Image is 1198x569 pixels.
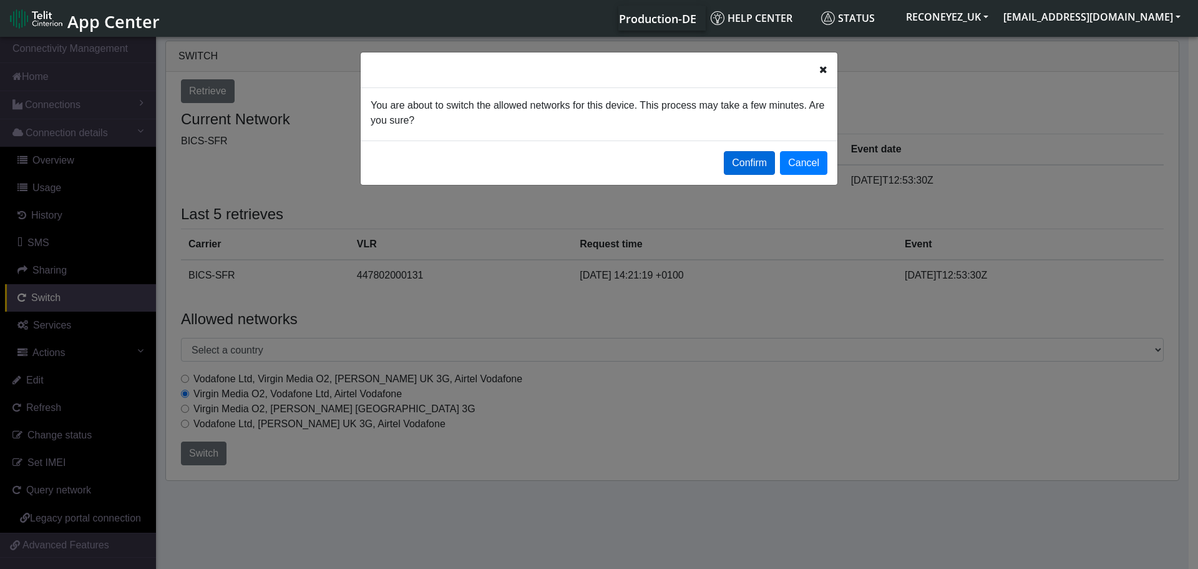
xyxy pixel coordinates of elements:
img: knowledge.svg [711,11,724,25]
img: status.svg [821,11,835,25]
button: Confirm [724,151,775,175]
span: App Center [67,10,160,33]
span: Close [819,62,827,77]
button: RECONEYEZ_UK [898,6,996,28]
span: Status [821,11,875,25]
button: [EMAIL_ADDRESS][DOMAIN_NAME] [996,6,1188,28]
a: Your current platform instance [618,6,696,31]
span: Help center [711,11,792,25]
span: Production-DE [619,11,696,26]
img: logo-telit-cinterion-gw-new.png [10,9,62,29]
div: You are about to switch the allowed networks for this device. This process may take a few minutes... [361,98,837,128]
button: Cancel [780,151,827,175]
